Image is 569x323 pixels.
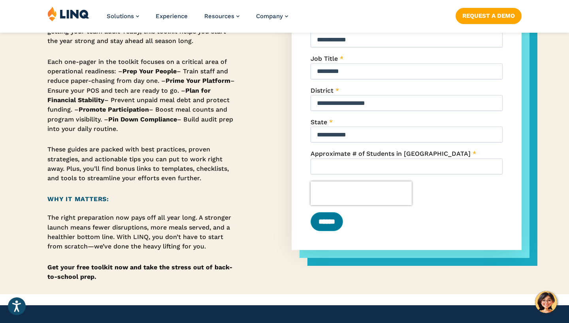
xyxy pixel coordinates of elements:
[107,6,288,32] nav: Primary Navigation
[47,213,237,251] p: The right preparation now pays off all year long. A stronger launch means fewer disruptions, more...
[456,6,522,24] nav: Button Navigation
[107,13,139,20] a: Solutions
[47,263,232,280] strong: Get your free toolkit now and take the stress out of back-to-school prep.
[456,8,522,24] a: Request a Demo
[108,116,177,123] strong: Pin Down Compliance
[204,13,239,20] a: Resources
[47,145,237,183] p: These guides are packed with best practices, proven strategies, and actionable tips you can put t...
[47,57,237,134] p: Each one-pager in the toolkit focuses on a critical area of operational readiness: – – Train staf...
[256,13,288,20] a: Company
[311,118,327,126] span: State
[204,13,234,20] span: Resources
[311,55,338,62] span: Job Title
[107,13,134,20] span: Solutions
[156,13,188,20] a: Experience
[122,67,177,75] strong: Prep Your People
[79,106,149,113] strong: Promote Participation
[535,291,557,313] button: Hello, have a question? Let’s chat.
[256,13,283,20] span: Company
[47,194,237,204] h2: Why It Matters:
[311,181,412,205] iframe: reCAPTCHA
[311,87,333,94] span: District
[311,150,471,157] span: Approximate # of Students in [GEOGRAPHIC_DATA]
[47,6,89,21] img: LINQ | K‑12 Software
[166,77,230,84] strong: Prime Your Platform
